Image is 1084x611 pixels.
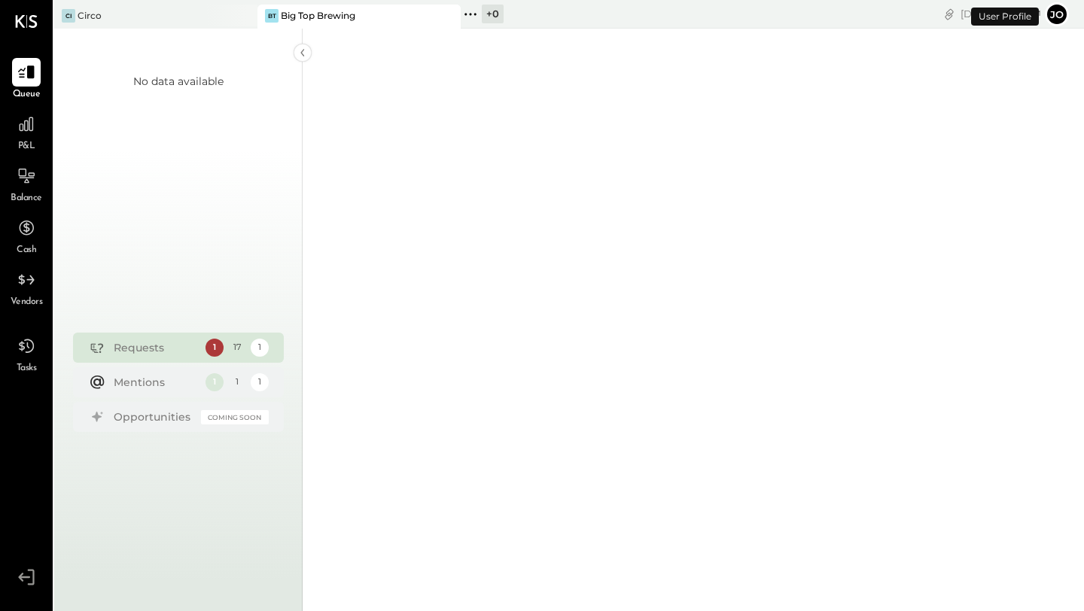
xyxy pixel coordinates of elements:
[11,192,42,205] span: Balance
[265,9,279,23] div: BT
[482,5,504,23] div: + 0
[78,9,102,22] div: Circo
[942,6,957,22] div: copy link
[201,410,269,424] div: Coming Soon
[206,339,224,357] div: 1
[114,375,198,390] div: Mentions
[961,7,1041,21] div: [DATE]
[281,9,355,22] div: Big Top Brewing
[1,162,52,205] a: Balance
[114,409,193,424] div: Opportunities
[1,110,52,154] a: P&L
[11,296,43,309] span: Vendors
[1,58,52,102] a: Queue
[1,266,52,309] a: Vendors
[133,74,224,89] div: No data available
[251,339,269,357] div: 1
[62,9,75,23] div: Ci
[114,340,198,355] div: Requests
[17,362,37,375] span: Tasks
[18,140,35,154] span: P&L
[1045,2,1069,26] button: jo
[1,214,52,257] a: Cash
[228,339,246,357] div: 17
[228,373,246,391] div: 1
[251,373,269,391] div: 1
[206,373,224,391] div: 1
[17,244,36,257] span: Cash
[1,332,52,375] a: Tasks
[971,8,1039,26] div: User Profile
[13,88,41,102] span: Queue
